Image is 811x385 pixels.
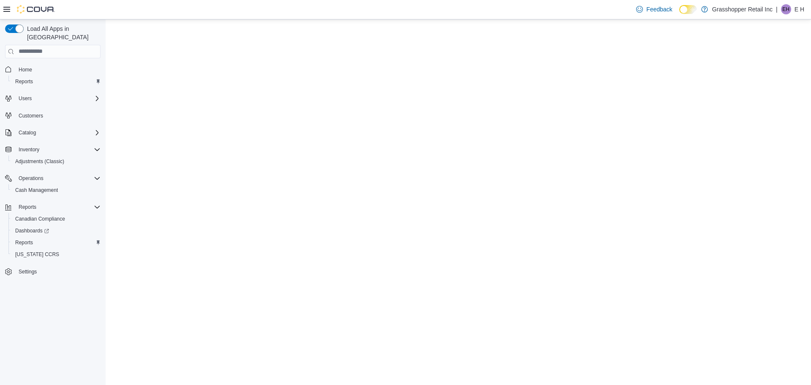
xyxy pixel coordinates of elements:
span: Adjustments (Classic) [12,156,101,167]
span: Catalog [19,129,36,136]
button: [US_STATE] CCRS [8,248,104,260]
span: Home [15,64,101,75]
button: Reports [2,201,104,213]
img: Cova [17,5,55,14]
span: Dashboards [12,226,101,236]
a: Dashboards [8,225,104,237]
button: Canadian Compliance [8,213,104,225]
button: Operations [15,173,47,183]
a: Feedback [633,1,675,18]
button: Customers [2,109,104,122]
button: Adjustments (Classic) [8,156,104,167]
p: E H [795,4,804,14]
button: Reports [15,202,40,212]
span: Adjustments (Classic) [15,158,64,165]
button: Users [15,93,35,104]
a: Canadian Compliance [12,214,68,224]
div: E H [781,4,791,14]
span: EH [782,4,789,14]
input: Dark Mode [679,5,697,14]
span: Operations [19,175,44,182]
span: Reports [15,202,101,212]
a: [US_STATE] CCRS [12,249,63,259]
span: Reports [12,238,101,248]
span: Operations [15,173,101,183]
a: Adjustments (Classic) [12,156,68,167]
button: Operations [2,172,104,184]
span: Reports [19,204,36,210]
button: Reports [8,237,104,248]
button: Users [2,93,104,104]
button: Cash Management [8,184,104,196]
span: Reports [12,76,101,87]
span: [US_STATE] CCRS [15,251,59,258]
a: Home [15,65,35,75]
button: Reports [8,76,104,87]
span: Cash Management [12,185,101,195]
span: Users [19,95,32,102]
span: Home [19,66,32,73]
a: Settings [15,267,40,277]
a: Reports [12,238,36,248]
p: Grasshopper Retail Inc [712,4,773,14]
span: Cash Management [15,187,58,194]
span: Canadian Compliance [12,214,101,224]
span: Customers [15,110,101,121]
span: Users [15,93,101,104]
span: Reports [15,239,33,246]
span: Inventory [19,146,39,153]
button: Home [2,63,104,76]
span: Inventory [15,145,101,155]
span: Feedback [646,5,672,14]
button: Inventory [15,145,43,155]
button: Catalog [2,127,104,139]
span: Load All Apps in [GEOGRAPHIC_DATA] [24,25,101,41]
a: Dashboards [12,226,52,236]
a: Reports [12,76,36,87]
span: Washington CCRS [12,249,101,259]
button: Catalog [15,128,39,138]
span: Reports [15,78,33,85]
nav: Complex example [5,60,101,300]
span: Settings [15,266,101,277]
button: Settings [2,265,104,278]
span: Customers [19,112,43,119]
a: Customers [15,111,46,121]
span: Catalog [15,128,101,138]
span: Dashboards [15,227,49,234]
button: Inventory [2,144,104,156]
span: Canadian Compliance [15,216,65,222]
p: | [776,4,778,14]
span: Settings [19,268,37,275]
a: Cash Management [12,185,61,195]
